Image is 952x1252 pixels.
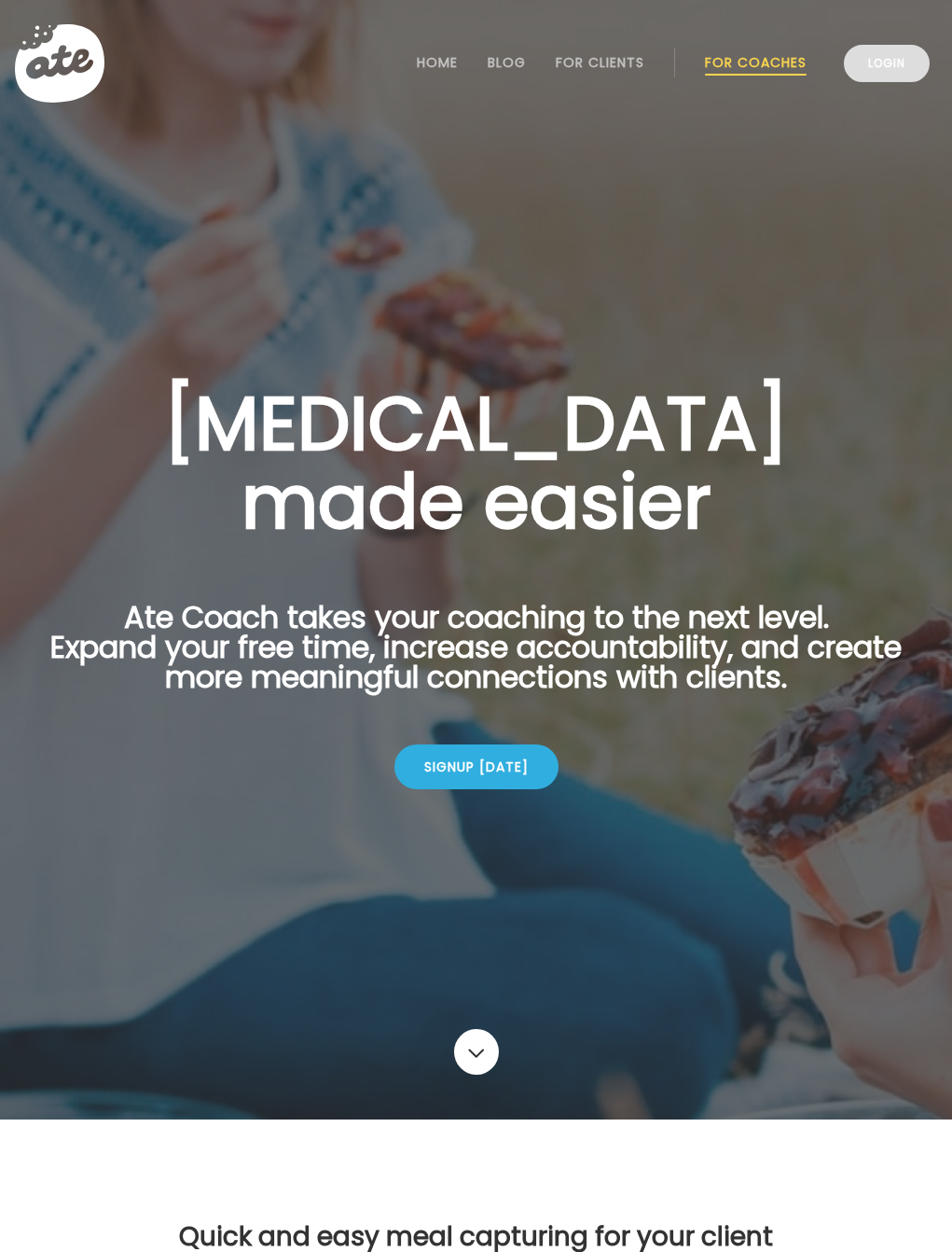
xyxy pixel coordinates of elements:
h1: [MEDICAL_DATA] made easier [22,384,930,541]
a: Blog [488,55,526,70]
div: Signup [DATE] [394,744,559,789]
a: Home [417,55,458,70]
p: Ate Coach takes your coaching to the next level. Expand your free time, increase accountability, ... [22,603,930,715]
a: For Clients [556,55,644,70]
a: For Coaches [705,55,807,70]
a: Login [844,45,930,82]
